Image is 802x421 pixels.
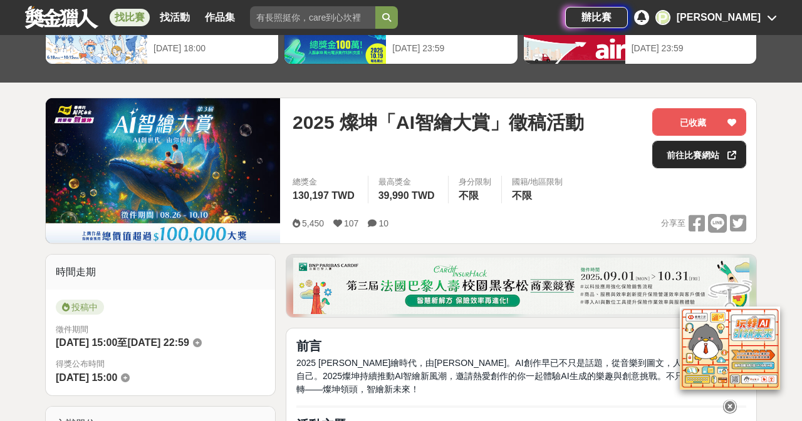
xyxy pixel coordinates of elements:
[459,176,491,188] div: 身分限制
[392,42,511,55] div: [DATE] 23:59
[250,6,375,29] input: 有長照挺你，care到心坎裡！青春出手，拍出照顧 影音徵件活動
[378,176,438,188] span: 最高獎金
[56,372,117,383] span: [DATE] 15:00
[296,339,321,353] strong: 前言
[56,300,104,315] span: 投稿中
[110,9,150,26] a: 找比賽
[378,218,388,228] span: 10
[46,255,275,290] div: 時間走期
[655,10,670,25] div: P
[459,190,479,201] span: 不限
[378,190,435,201] span: 39,990 TWD
[155,9,195,26] a: 找活動
[293,176,358,188] span: 總獎金
[293,258,749,314] img: 331336aa-f601-432f-a281-8c17b531526f.png
[652,108,746,136] button: 已收藏
[302,218,324,228] span: 5,450
[632,42,750,55] div: [DATE] 23:59
[512,176,563,188] div: 國籍/地區限制
[200,9,240,26] a: 作品集
[565,7,628,28] a: 辦比賽
[46,98,280,243] img: Cover Image
[117,337,127,348] span: 至
[56,358,265,370] span: 得獎公布時間
[56,337,117,348] span: [DATE] 15:00
[677,10,761,25] div: [PERSON_NAME]
[154,42,272,55] div: [DATE] 18:00
[652,141,746,168] a: 前往比賽網站
[512,190,532,201] span: 不限
[344,218,358,228] span: 107
[661,214,685,233] span: 分享至
[56,325,88,334] span: 徵件期間
[680,307,780,390] img: d2146d9a-e6f6-4337-9592-8cefde37ba6b.png
[293,190,355,201] span: 130,197 TWD
[293,108,584,136] span: 2025 燦坤「AI智繪大賞」徵稿活動
[296,358,745,394] span: 2025 [PERSON_NAME]繪時代，由[PERSON_NAME]。AI創作早已不只是話題，從音樂到圖文，人人都能用AI表達自己。2025燦坤持續推動AI智繪新風潮，邀請熱愛創作的你一起體...
[127,337,189,348] span: [DATE] 22:59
